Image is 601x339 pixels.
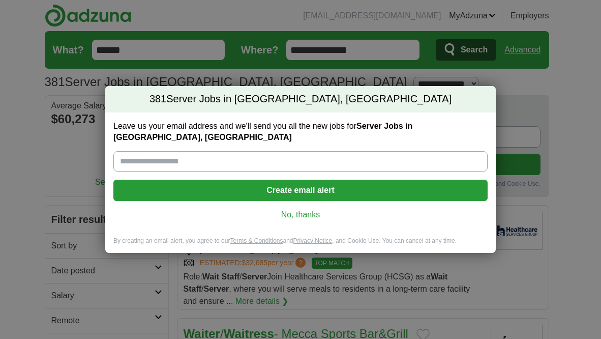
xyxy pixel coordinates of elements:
strong: Server Jobs in [GEOGRAPHIC_DATA], [GEOGRAPHIC_DATA] [113,122,412,142]
a: Privacy Notice [293,237,333,244]
h2: Server Jobs in [GEOGRAPHIC_DATA], [GEOGRAPHIC_DATA] [105,86,496,112]
a: No, thanks [122,209,479,220]
button: Create email alert [113,180,488,201]
span: 381 [149,92,166,106]
a: Terms & Conditions [230,237,283,244]
label: Leave us your email address and we'll send you all the new jobs for [113,121,488,143]
div: By creating an email alert, you agree to our and , and Cookie Use. You can cancel at any time. [105,237,496,253]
